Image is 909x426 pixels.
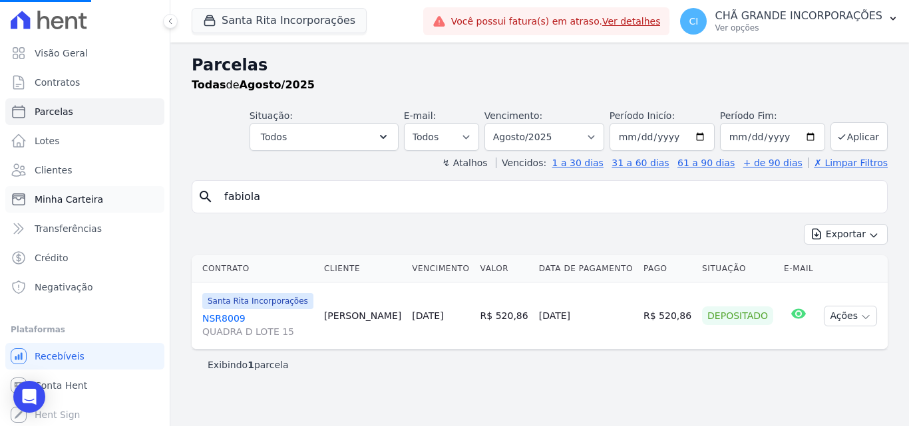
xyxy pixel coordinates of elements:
a: Contratos [5,69,164,96]
div: Plataformas [11,322,159,338]
p: Exibindo parcela [208,358,289,372]
th: Cliente [319,255,407,282]
span: Você possui fatura(s) em atraso. [451,15,661,29]
span: Transferências [35,222,102,235]
span: Todos [261,129,287,145]
th: Data de Pagamento [534,255,638,282]
p: Ver opções [715,23,882,33]
span: QUADRA D LOTE 15 [202,325,313,338]
a: Negativação [5,274,164,300]
a: Conta Hent [5,372,164,399]
i: search [198,189,214,205]
span: Clientes [35,163,72,177]
th: Pago [638,255,697,282]
td: [DATE] [534,282,638,350]
td: R$ 520,86 [638,282,697,350]
strong: Agosto/2025 [240,78,315,91]
button: Exportar [804,224,888,245]
label: ↯ Atalhos [442,158,487,168]
a: Minha Carteira [5,186,164,213]
span: Negativação [35,280,93,294]
span: Crédito [35,251,69,265]
a: Ver detalhes [602,16,661,27]
a: 31 a 60 dias [612,158,669,168]
p: CHÃ GRANDE INCORPORAÇÕES [715,9,882,23]
strong: Todas [192,78,226,91]
div: Depositado [702,306,773,325]
th: Valor [475,255,534,282]
span: Santa Rita Incorporações [202,293,313,309]
a: 61 a 90 dias [677,158,735,168]
label: Vencidos: [496,158,546,168]
a: 1 a 30 dias [552,158,604,168]
b: 1 [248,360,254,370]
button: Santa Rita Incorporações [192,8,367,33]
th: E-mail [779,255,818,282]
label: Vencimento: [484,110,542,121]
label: Situação: [250,110,293,121]
span: Conta Hent [35,379,87,392]
span: Parcelas [35,105,73,118]
a: Transferências [5,215,164,242]
a: ✗ Limpar Filtros [808,158,888,168]
div: Open Intercom Messenger [13,381,45,413]
a: Parcelas [5,98,164,125]
a: Recebíveis [5,343,164,370]
input: Buscar por nome do lote ou do cliente [216,183,882,210]
span: Contratos [35,76,80,89]
a: + de 90 dias [743,158,803,168]
span: CI [689,17,699,26]
span: Lotes [35,134,60,148]
span: Recebíveis [35,350,85,363]
a: [DATE] [412,310,443,321]
a: Clientes [5,157,164,183]
span: Minha Carteira [35,193,103,206]
a: Crédito [5,245,164,271]
th: Vencimento [407,255,474,282]
button: Todos [250,123,399,151]
span: Visão Geral [35,47,88,60]
a: Lotes [5,128,164,154]
h2: Parcelas [192,53,888,77]
label: Período Fim: [720,109,825,123]
button: CI CHÃ GRANDE INCORPORAÇÕES Ver opções [669,3,909,40]
th: Contrato [192,255,319,282]
label: E-mail: [404,110,437,121]
a: Visão Geral [5,40,164,66]
td: [PERSON_NAME] [319,282,407,350]
a: NSR8009QUADRA D LOTE 15 [202,312,313,338]
button: Aplicar [830,122,888,151]
label: Período Inicío: [610,110,675,121]
p: de [192,77,315,93]
button: Ações [824,306,877,326]
td: R$ 520,86 [475,282,534,350]
th: Situação [697,255,779,282]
